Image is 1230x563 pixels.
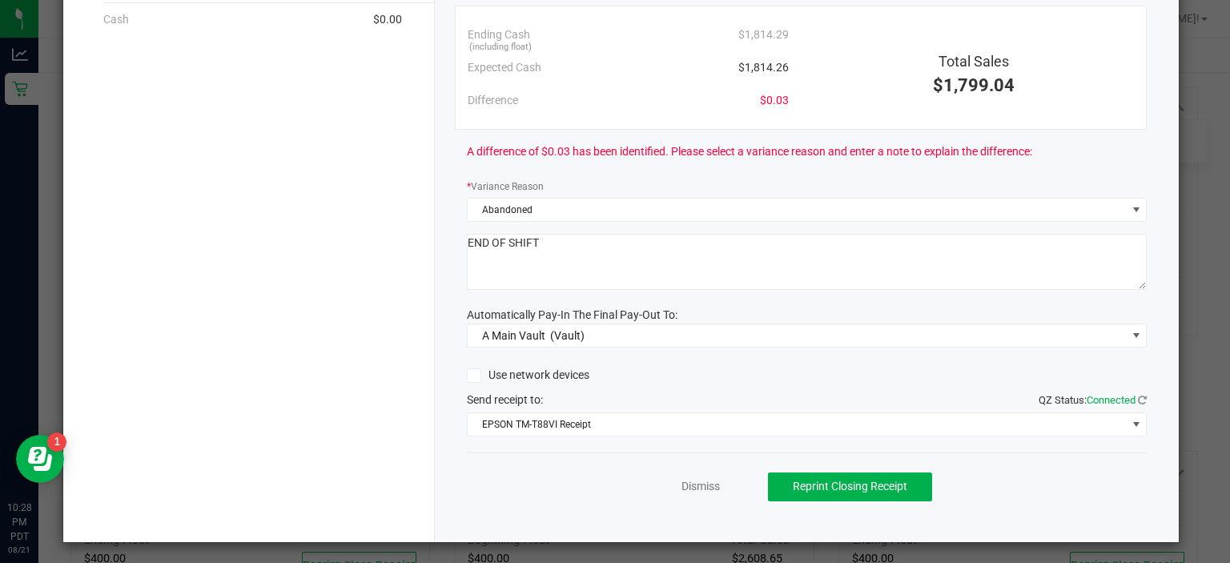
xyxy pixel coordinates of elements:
span: $1,814.26 [738,59,789,76]
span: EPSON TM-T88VI Receipt [468,413,1126,436]
span: Send receipt to: [467,393,543,406]
span: $1,799.04 [933,75,1015,95]
span: (including float) [469,41,532,54]
span: Expected Cash [468,59,541,76]
span: Ending Cash [468,26,530,43]
label: Use network devices [467,367,589,384]
span: $0.03 [760,92,789,109]
span: QZ Status: [1039,394,1147,406]
span: $0.00 [373,11,402,28]
span: Difference [468,92,518,109]
iframe: Resource center [16,435,64,483]
span: $1,814.29 [738,26,789,43]
iframe: Resource center unread badge [47,432,66,452]
span: Cash [103,11,129,28]
span: Connected [1087,394,1136,406]
a: Dismiss [681,478,720,495]
span: (Vault) [550,329,585,342]
button: Reprint Closing Receipt [768,473,932,501]
span: Abandoned [468,199,1126,221]
span: Reprint Closing Receipt [793,480,907,493]
span: A Main Vault [482,329,545,342]
span: Automatically Pay-In The Final Pay-Out To: [467,308,677,321]
span: A difference of $0.03 has been identified. Please select a variance reason and enter a note to ex... [467,143,1032,160]
label: Variance Reason [467,179,544,194]
span: Total Sales [939,53,1009,70]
